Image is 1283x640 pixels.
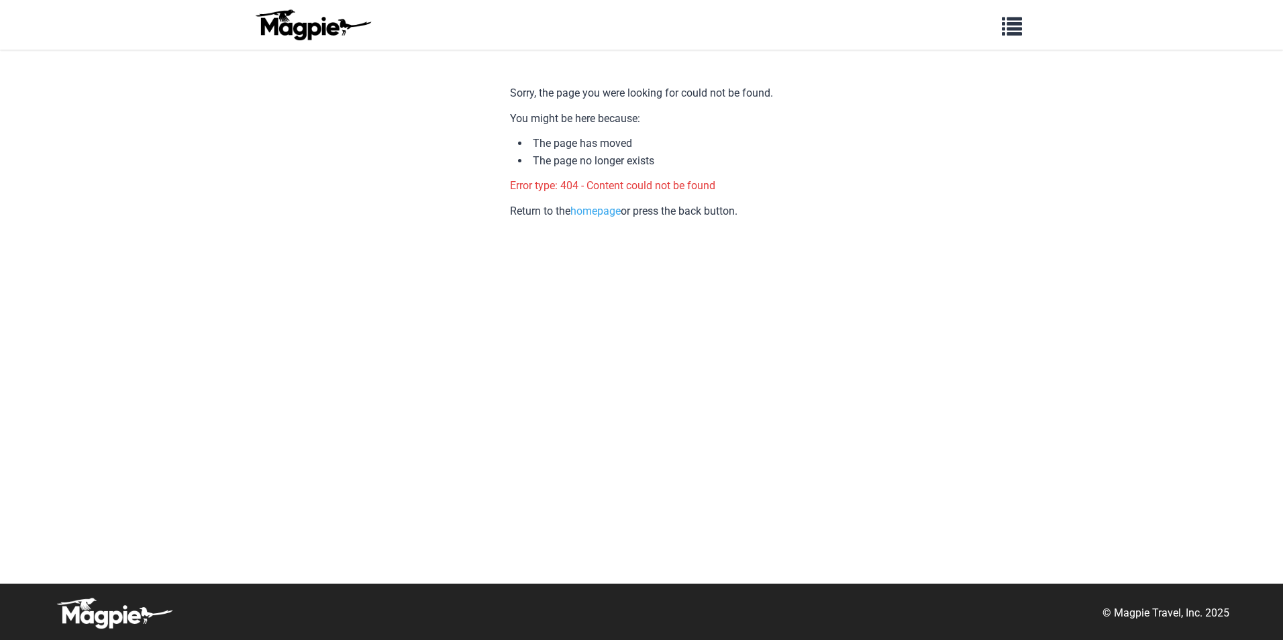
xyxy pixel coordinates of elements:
[518,152,773,170] li: The page no longer exists
[252,9,373,41] img: logo-ab69f6fb50320c5b225c76a69d11143b.png
[1102,604,1229,622] p: © Magpie Travel, Inc. 2025
[510,177,773,195] p: Error type: 404 - Content could not be found
[570,205,621,217] a: homepage
[518,135,773,152] li: The page has moved
[510,85,773,102] p: Sorry, the page you were looking for could not be found.
[54,597,174,629] img: logo-white-d94fa1abed81b67a048b3d0f0ab5b955.png
[510,110,773,127] p: You might be here because:
[510,203,773,220] p: Return to the or press the back button.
